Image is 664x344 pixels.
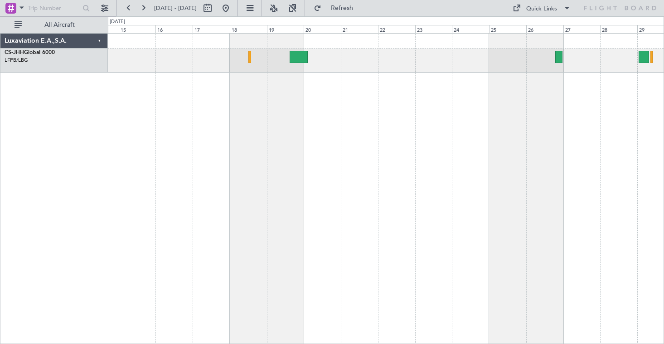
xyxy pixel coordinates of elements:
span: Refresh [323,5,361,11]
div: 16 [155,25,193,33]
div: 17 [193,25,230,33]
div: 18 [230,25,267,33]
span: All Aircraft [24,22,96,28]
span: [DATE] - [DATE] [154,4,197,12]
div: 21 [341,25,378,33]
div: 19 [267,25,304,33]
div: 26 [526,25,563,33]
button: All Aircraft [10,18,98,32]
div: 24 [452,25,489,33]
div: [DATE] [110,18,125,26]
button: Quick Links [508,1,575,15]
a: CS-JHHGlobal 6000 [5,50,55,55]
div: 15 [119,25,156,33]
input: Trip Number [28,1,80,15]
a: LFPB/LBG [5,57,28,64]
span: CS-JHH [5,50,24,55]
div: Quick Links [526,5,557,14]
div: 27 [563,25,601,33]
div: 23 [415,25,452,33]
div: 20 [304,25,341,33]
button: Refresh [310,1,364,15]
div: 22 [378,25,415,33]
div: 25 [489,25,526,33]
div: 28 [600,25,637,33]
